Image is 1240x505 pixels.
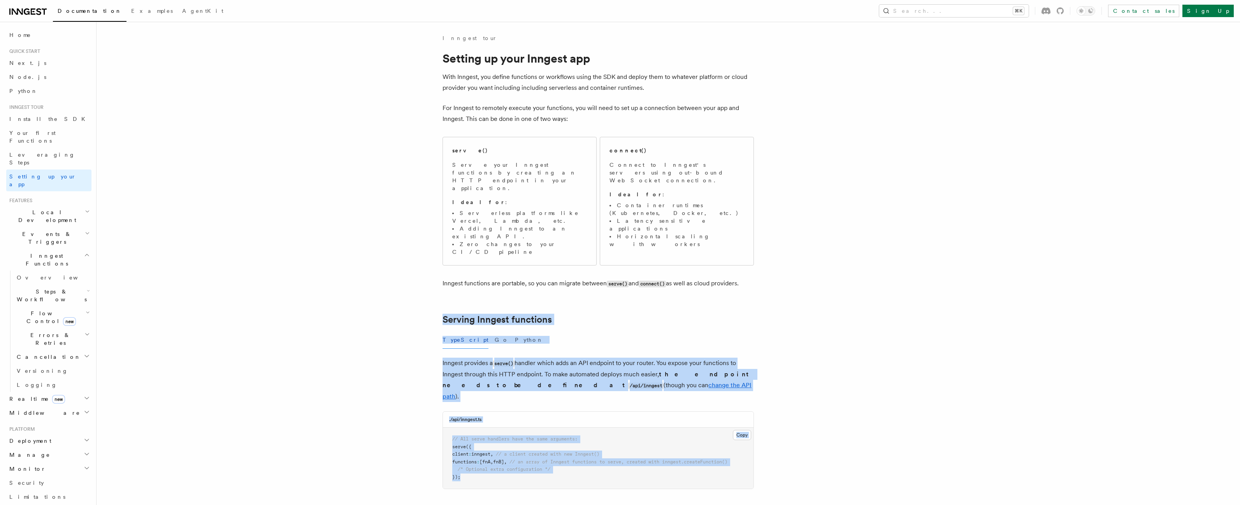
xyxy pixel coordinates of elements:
span: Steps & Workflows [14,288,87,303]
span: Python [9,88,38,94]
span: Versioning [17,368,68,374]
span: // All serve handlers have the same arguments: [452,436,578,442]
span: ({ [466,444,471,449]
button: Go [495,331,509,349]
li: Latency sensitive applications [609,217,744,232]
h2: serve() [452,147,488,154]
span: Local Development [6,208,85,224]
p: Serve your Inngest functions by creating an HTTP endpoint in your application. [452,161,587,192]
div: Inngest Functions [6,271,91,392]
h3: ./api/inngest.ts [449,416,482,423]
span: serve [452,444,466,449]
a: Logging [14,378,91,392]
span: Overview [17,274,97,281]
a: Sign Up [1182,5,1234,17]
span: Platform [6,426,35,432]
p: For Inngest to remotely execute your functions, you will need to set up a connection between your... [443,103,754,124]
p: : [609,190,744,198]
span: Next.js [9,60,46,66]
span: }); [452,474,460,480]
span: Inngest tour [6,104,44,110]
li: Horizontal scaling with workers [609,232,744,248]
li: Zero changes to your CI/CD pipeline [452,240,587,256]
span: Logging [17,382,57,388]
li: Adding Inngest to an existing API. [452,225,587,240]
a: Home [6,28,91,42]
span: Node.js [9,74,46,80]
strong: Ideal for [609,191,662,197]
button: Copy [733,430,751,440]
span: Leveraging Steps [9,152,75,166]
span: // an array of Inngest functions to serve, created with inngest.createFunction() [509,459,727,465]
a: Python [6,84,91,98]
span: Inngest Functions [6,252,84,267]
a: Node.js [6,70,91,84]
button: Search...⌘K [879,5,1029,17]
h2: connect() [609,147,647,154]
span: Documentation [58,8,122,14]
button: Manage [6,448,91,462]
span: Deployment [6,437,51,445]
code: /api/inngest [628,383,664,389]
a: Limitations [6,490,91,504]
button: Events & Triggers [6,227,91,249]
span: Middleware [6,409,80,417]
span: Setting up your app [9,173,76,187]
a: AgentKit [177,2,228,21]
span: Realtime [6,395,65,403]
a: Documentation [53,2,126,22]
a: Contact sales [1108,5,1179,17]
button: Inngest Functions [6,249,91,271]
a: Next.js [6,56,91,70]
a: Your first Functions [6,126,91,148]
span: , [490,459,493,465]
button: Python [515,331,543,349]
button: Deployment [6,434,91,448]
span: Examples [131,8,173,14]
button: TypeScript [443,331,488,349]
button: Flow Controlnew [14,306,91,328]
button: Local Development [6,205,91,227]
span: client [452,451,469,457]
span: AgentKit [182,8,223,14]
kbd: ⌘K [1013,7,1024,15]
a: Setting up your app [6,169,91,191]
span: Events & Triggers [6,230,85,246]
span: functions [452,459,477,465]
a: Overview [14,271,91,285]
code: connect() [639,281,666,287]
span: , [490,451,493,457]
span: Your first Functions [9,130,56,144]
span: Home [9,31,31,39]
p: Connect to Inngest's servers using out-bound WebSocket connection. [609,161,744,184]
strong: Ideal for [452,199,505,205]
a: Install the SDK [6,112,91,126]
button: Errors & Retries [14,328,91,350]
a: Versioning [14,364,91,378]
span: /* Optional extra configuration */ [458,467,550,472]
button: Middleware [6,406,91,420]
a: Leveraging Steps [6,148,91,169]
p: Inngest functions are portable, so you can migrate between and as well as cloud providers. [443,278,754,289]
span: Flow Control [14,309,86,325]
button: Cancellation [14,350,91,364]
span: Manage [6,451,50,459]
span: inngest [471,451,490,457]
li: Container runtimes (Kubernetes, Docker, etc.) [609,201,744,217]
p: Inngest provides a handler which adds an API endpoint to your router. You expose your functions t... [443,358,754,402]
button: Realtimenew [6,392,91,406]
span: Features [6,197,32,204]
a: Serving Inngest functions [443,314,552,325]
span: fnB] [493,459,504,465]
code: serve() [607,281,629,287]
span: Monitor [6,465,46,473]
li: Serverless platforms like Vercel, Lambda, etc. [452,209,587,225]
span: Cancellation [14,353,81,361]
span: Security [9,480,44,486]
span: // a client created with new Inngest() [496,451,599,457]
span: : [469,451,471,457]
span: Install the SDK [9,116,90,122]
a: serve()Serve your Inngest functions by creating an HTTP endpoint in your application.Ideal for:Se... [443,137,597,266]
span: : [477,459,479,465]
p: With Inngest, you define functions or workflows using the SDK and deploy them to whatever platfor... [443,72,754,93]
